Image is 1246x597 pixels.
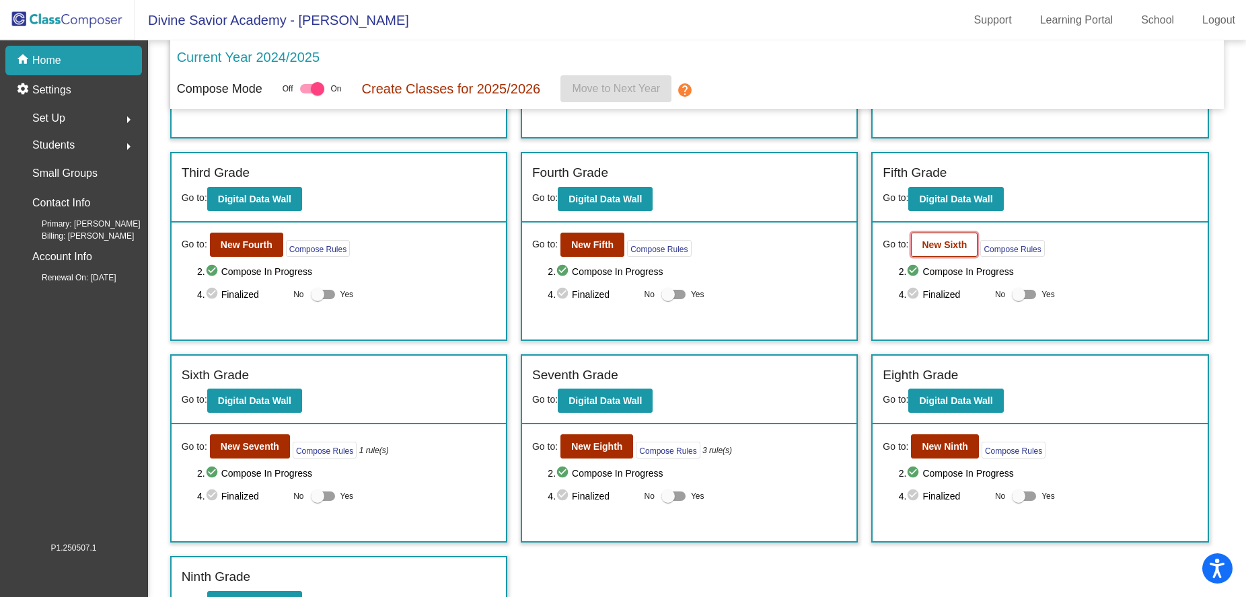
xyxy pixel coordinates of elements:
span: 2. Compose In Progress [197,465,496,481]
span: Yes [691,286,704,303]
mat-icon: check_circle [205,286,221,303]
span: Go to: [883,237,908,251]
b: Digital Data Wall [919,395,992,406]
label: Fourth Grade [532,163,608,183]
mat-icon: check_circle [556,465,572,481]
span: Primary: [PERSON_NAME] [20,218,141,230]
button: Compose Rules [982,442,1046,459]
label: Seventh Grade [532,366,618,385]
span: 2. Compose In Progress [548,264,846,280]
button: New Fourth [210,233,283,257]
b: New Seventh [221,441,279,452]
p: Current Year 2024/2025 [177,47,320,67]
button: Compose Rules [286,240,350,257]
span: Yes [340,286,354,303]
span: Go to: [532,192,558,203]
i: 3 rule(s) [702,444,732,456]
b: New Fifth [571,239,614,250]
mat-icon: check_circle [906,465,922,481]
p: Small Groups [32,164,98,183]
span: Students [32,136,75,155]
span: Go to: [532,440,558,454]
button: Digital Data Wall [558,187,653,211]
span: Go to: [532,237,558,251]
b: Digital Data Wall [919,194,992,204]
span: Yes [1041,488,1055,504]
button: New Eighth [560,434,633,459]
span: 4. Finalized [899,286,988,303]
mat-icon: check_circle [205,264,221,280]
b: New Eighth [571,441,622,452]
span: No [293,288,303,301]
mat-icon: check_circle [906,286,922,303]
mat-icon: check_circle [205,465,221,481]
button: Digital Data Wall [207,389,302,413]
button: New Seventh [210,434,290,459]
p: Contact Info [32,194,90,212]
span: Divine Savior Academy - [PERSON_NAME] [135,9,409,31]
span: 4. Finalized [197,286,287,303]
mat-icon: arrow_right [120,112,137,128]
span: Renewal On: [DATE] [20,272,116,284]
span: 2. Compose In Progress [899,264,1198,280]
mat-icon: check_circle [556,286,572,303]
span: Move to Next Year [572,83,660,94]
span: Go to: [182,394,207,405]
b: New Sixth [922,239,967,250]
mat-icon: settings [16,82,32,98]
p: Settings [32,82,71,98]
span: Billing: [PERSON_NAME] [20,230,134,242]
p: Create Classes for 2025/2026 [362,79,541,99]
mat-icon: check_circle [906,488,922,504]
i: 1 rule(s) [359,444,389,456]
button: Compose Rules [636,442,700,459]
b: Digital Data Wall [569,194,642,204]
mat-icon: arrow_right [120,138,137,155]
a: School [1130,9,1185,31]
b: New Ninth [922,441,967,452]
button: Move to Next Year [560,75,671,102]
mat-icon: help [677,82,693,98]
span: Yes [691,488,704,504]
span: Off [283,83,293,95]
label: Third Grade [182,163,250,183]
mat-icon: home [16,52,32,69]
a: Support [963,9,1023,31]
span: No [995,490,1005,502]
mat-icon: check_circle [906,264,922,280]
button: Compose Rules [627,240,691,257]
a: Learning Portal [1029,9,1124,31]
span: Go to: [532,394,558,405]
b: Digital Data Wall [218,395,291,406]
button: New Ninth [911,434,978,459]
p: Account Info [32,247,92,266]
span: Yes [340,488,354,504]
span: 4. Finalized [548,488,637,504]
span: Yes [1041,286,1055,303]
span: 2. Compose In Progress [899,465,1198,481]
a: Logout [1192,9,1246,31]
span: Go to: [883,192,908,203]
span: Set Up [32,109,65,128]
span: 2. Compose In Progress [548,465,846,481]
button: Digital Data Wall [908,187,1003,211]
label: Eighth Grade [883,366,958,385]
button: Digital Data Wall [908,389,1003,413]
span: No [995,288,1005,301]
span: On [331,83,342,95]
button: New Fifth [560,233,624,257]
mat-icon: check_circle [556,264,572,280]
span: 4. Finalized [899,488,988,504]
p: Compose Mode [177,80,262,98]
button: New Sixth [911,233,978,257]
button: Digital Data Wall [558,389,653,413]
label: Ninth Grade [182,567,250,587]
mat-icon: check_circle [556,488,572,504]
label: Fifth Grade [883,163,947,183]
span: 2. Compose In Progress [197,264,496,280]
span: Go to: [182,440,207,454]
b: New Fourth [221,239,272,250]
b: Digital Data Wall [218,194,291,204]
span: Go to: [883,440,908,454]
span: No [293,490,303,502]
